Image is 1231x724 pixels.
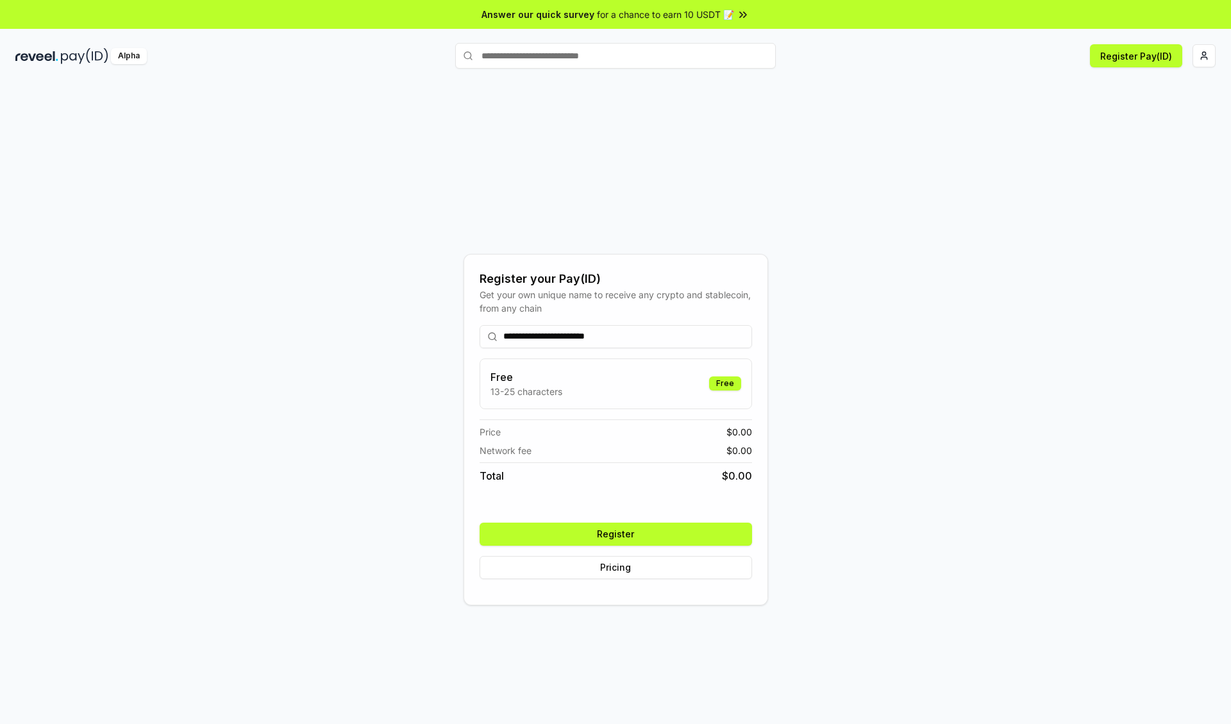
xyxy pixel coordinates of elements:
[480,468,504,484] span: Total
[1090,44,1182,67] button: Register Pay(ID)
[482,8,594,21] span: Answer our quick survey
[726,425,752,439] span: $ 0.00
[15,48,58,64] img: reveel_dark
[490,369,562,385] h3: Free
[61,48,108,64] img: pay_id
[726,444,752,457] span: $ 0.00
[490,385,562,398] p: 13-25 characters
[111,48,147,64] div: Alpha
[480,425,501,439] span: Price
[480,523,752,546] button: Register
[480,444,532,457] span: Network fee
[480,270,752,288] div: Register your Pay(ID)
[709,376,741,391] div: Free
[722,468,752,484] span: $ 0.00
[480,556,752,579] button: Pricing
[597,8,734,21] span: for a chance to earn 10 USDT 📝
[480,288,752,315] div: Get your own unique name to receive any crypto and stablecoin, from any chain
